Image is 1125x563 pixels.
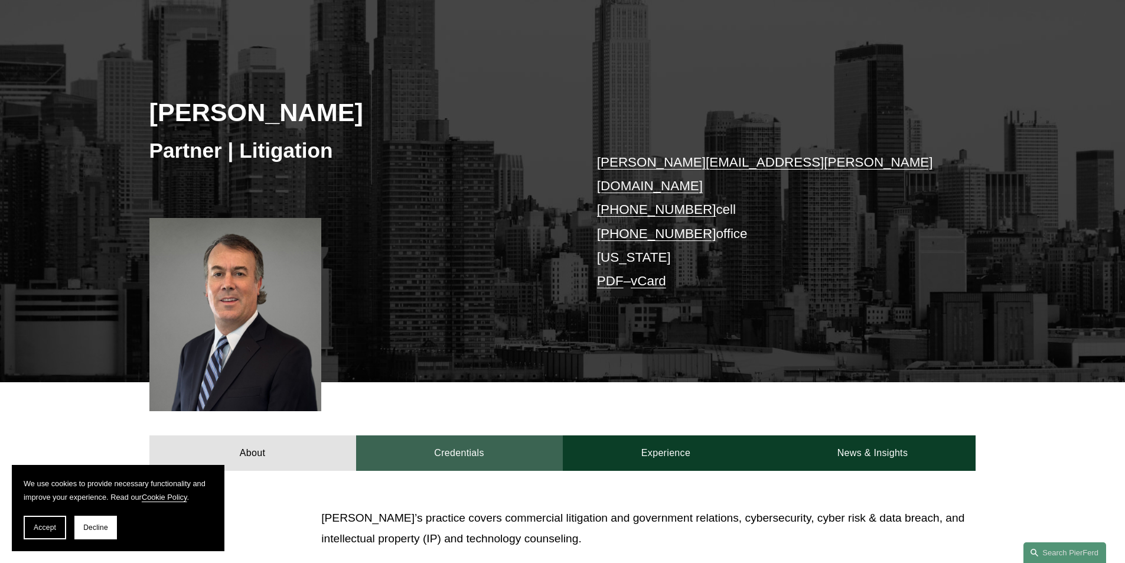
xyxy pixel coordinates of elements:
span: Accept [34,523,56,532]
p: We use cookies to provide necessary functionality and improve your experience. Read our . [24,477,213,504]
p: cell office [US_STATE] – [597,151,941,294]
a: vCard [631,274,666,288]
a: News & Insights [769,435,976,471]
a: Cookie Policy [142,493,187,502]
section: Cookie banner [12,465,224,551]
h3: Partner | Litigation [149,138,563,164]
a: [PHONE_NUMBER] [597,226,716,241]
a: Experience [563,435,769,471]
p: [PERSON_NAME]’s practice covers commercial litigation and government relations, cybersecurity, cy... [321,508,976,549]
a: [PERSON_NAME][EMAIL_ADDRESS][PERSON_NAME][DOMAIN_NAME] [597,155,933,193]
a: PDF [597,274,624,288]
a: Search this site [1023,542,1106,563]
a: About [149,435,356,471]
a: [PHONE_NUMBER] [597,202,716,217]
button: Decline [74,516,117,539]
span: Decline [83,523,108,532]
button: Accept [24,516,66,539]
h2: [PERSON_NAME] [149,97,563,128]
a: Credentials [356,435,563,471]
